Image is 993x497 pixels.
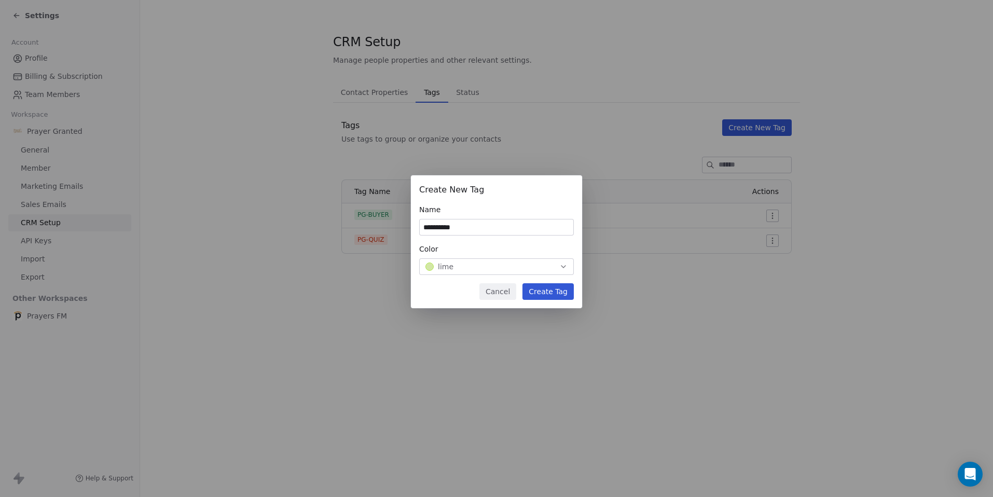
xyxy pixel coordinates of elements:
button: Cancel [479,283,516,300]
button: lime [419,258,574,275]
div: Color [419,244,574,254]
div: Create New Tag [419,184,574,196]
div: Name [419,204,574,215]
span: lime [438,261,453,272]
button: Create Tag [522,283,574,300]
